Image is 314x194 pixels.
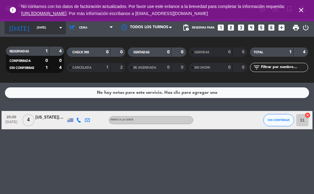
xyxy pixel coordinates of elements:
strong: 0 [181,50,185,54]
i: error [9,6,17,14]
a: . Por más información escríbanos a [EMAIL_ADDRESS][DOMAIN_NAME] [67,11,208,16]
strong: 1 [45,49,48,53]
i: power_settings_new [302,24,309,31]
div: [US_STATE][PERSON_NAME] [35,114,66,121]
strong: 1 [45,66,48,70]
input: Filtrar por nombre... [260,64,308,71]
strong: 0 [228,50,231,54]
span: CHECK INS [72,51,89,54]
span: RESERVADAS [10,50,29,53]
span: Cena [79,26,87,29]
span: CANCELADA [72,66,91,69]
strong: 0 [45,59,48,63]
strong: 0 [59,59,63,63]
strong: 1 [106,65,109,70]
strong: 0 [181,65,185,70]
i: cancel [304,112,311,118]
i: looks_two [227,24,235,32]
i: looks_5 [257,24,265,32]
span: No contamos con los datos de facturación actualizados. Por favor use este enlance a la brevedad p... [21,4,285,16]
button: SIN CONFIRMAR [263,114,294,126]
strong: 1 [289,50,292,54]
strong: 0 [167,65,170,70]
strong: 4 [59,49,63,53]
strong: 4 [303,50,307,54]
div: No hay notas para este servicio. Haz clic para agregar una [97,89,217,96]
strong: 4 [59,66,63,70]
span: pending_actions [182,24,190,31]
span: [DATE] [4,120,19,127]
span: NO SHOW [194,66,210,69]
i: looks_3 [237,24,245,32]
span: Reservas para [192,26,215,29]
strong: 0 [228,65,231,70]
i: looks_one [217,24,225,32]
strong: 0 [242,65,246,70]
span: SENTADAS [133,51,150,54]
strong: 2 [120,65,124,70]
span: TOTAL [254,51,263,54]
a: [URL][DOMAIN_NAME] [21,11,67,16]
i: [DATE] [5,21,34,34]
span: SIN CONFIRMAR [10,67,34,70]
span: print [292,24,300,31]
span: 20:00 [4,113,19,120]
i: arrow_drop_down [57,24,64,31]
i: close [297,6,305,14]
span: SIN CONFIRMAR [268,118,289,122]
i: filter_list [253,64,260,71]
span: CONFIRMADA [10,59,31,63]
i: add_box [278,24,285,32]
i: looks_6 [267,24,275,32]
span: 4 [22,114,34,126]
span: SERVIDAS [194,51,209,54]
strong: 0 [242,50,246,54]
strong: 0 [120,50,124,54]
span: MENÚ A LA CARTA [111,119,133,121]
strong: 0 [167,50,170,54]
span: RE AGENDADA [133,66,156,69]
strong: 0 [106,50,109,54]
div: LOG OUT [302,18,309,37]
i: looks_4 [247,24,255,32]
